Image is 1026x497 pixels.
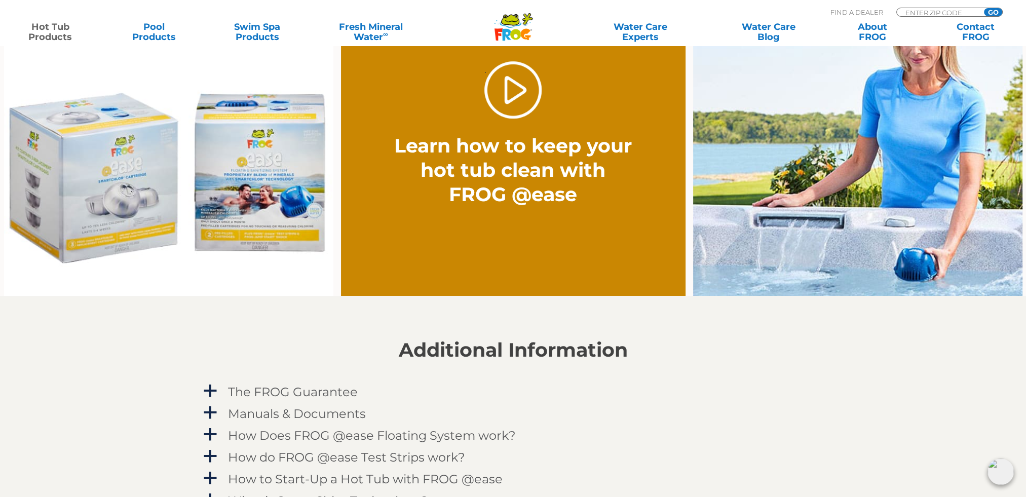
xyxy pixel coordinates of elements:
a: a How Does FROG @ease Floating System work? [202,426,825,445]
h2: Learn how to keep your hot tub clean with FROG @ease [393,134,634,207]
input: Zip Code Form [904,8,973,17]
a: Water CareBlog [729,22,809,42]
h4: How to Start-Up a Hot Tub with FROG @ease [228,472,503,486]
h2: Additional Information [202,339,825,361]
span: a [203,384,218,399]
a: a The FROG Guarantee [202,383,825,401]
a: Swim SpaProducts [217,22,297,42]
span: a [203,449,218,464]
span: a [203,427,218,442]
p: Find A Dealer [830,8,883,17]
img: fpo-flippin-frog-2 [693,23,1022,296]
img: Ease Packaging [4,23,333,296]
input: GO [984,8,1002,16]
img: openIcon [987,458,1014,485]
a: Play Video [484,61,542,119]
h4: The FROG Guarantee [228,385,358,399]
a: ContactFROG [935,22,1016,42]
sup: ∞ [383,30,388,38]
a: a How do FROG @ease Test Strips work? [202,448,825,467]
a: PoolProducts [113,22,194,42]
h4: Manuals & Documents [228,407,366,420]
a: Hot TubProducts [10,22,91,42]
span: a [203,405,218,420]
h4: How Does FROG @ease Floating System work? [228,429,516,442]
a: a Manuals & Documents [202,404,825,423]
a: a How to Start-Up a Hot Tub with FROG @ease [202,470,825,488]
a: AboutFROG [832,22,913,42]
span: a [203,471,218,486]
a: Fresh MineralWater∞ [321,22,422,42]
h4: How do FROG @ease Test Strips work? [228,450,465,464]
a: Water CareExperts [575,22,705,42]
